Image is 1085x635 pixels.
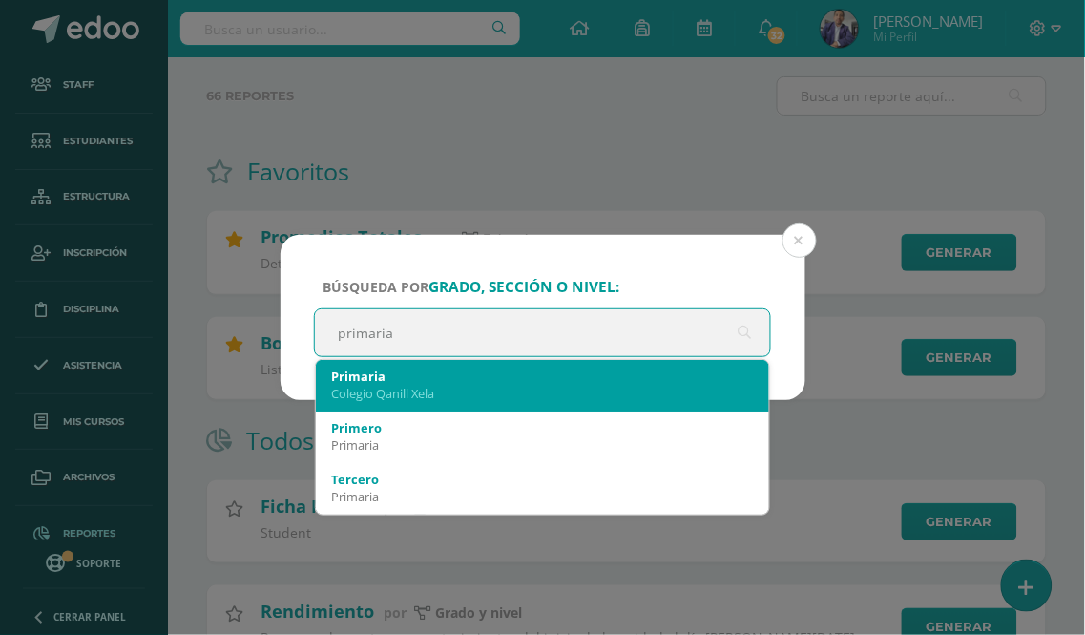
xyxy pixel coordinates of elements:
[331,385,755,402] div: Colegio Qanill Xela
[331,368,755,385] div: Primaria
[429,277,620,297] strong: grado, sección o nivel:
[323,278,620,296] span: Búsqueda por
[331,419,755,436] div: Primero
[331,471,755,488] div: Tercero
[315,309,771,356] input: ej. Primero primaria, etc.
[331,436,755,454] div: Primaria
[782,223,817,258] button: Close (Esc)
[331,488,755,505] div: Primaria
